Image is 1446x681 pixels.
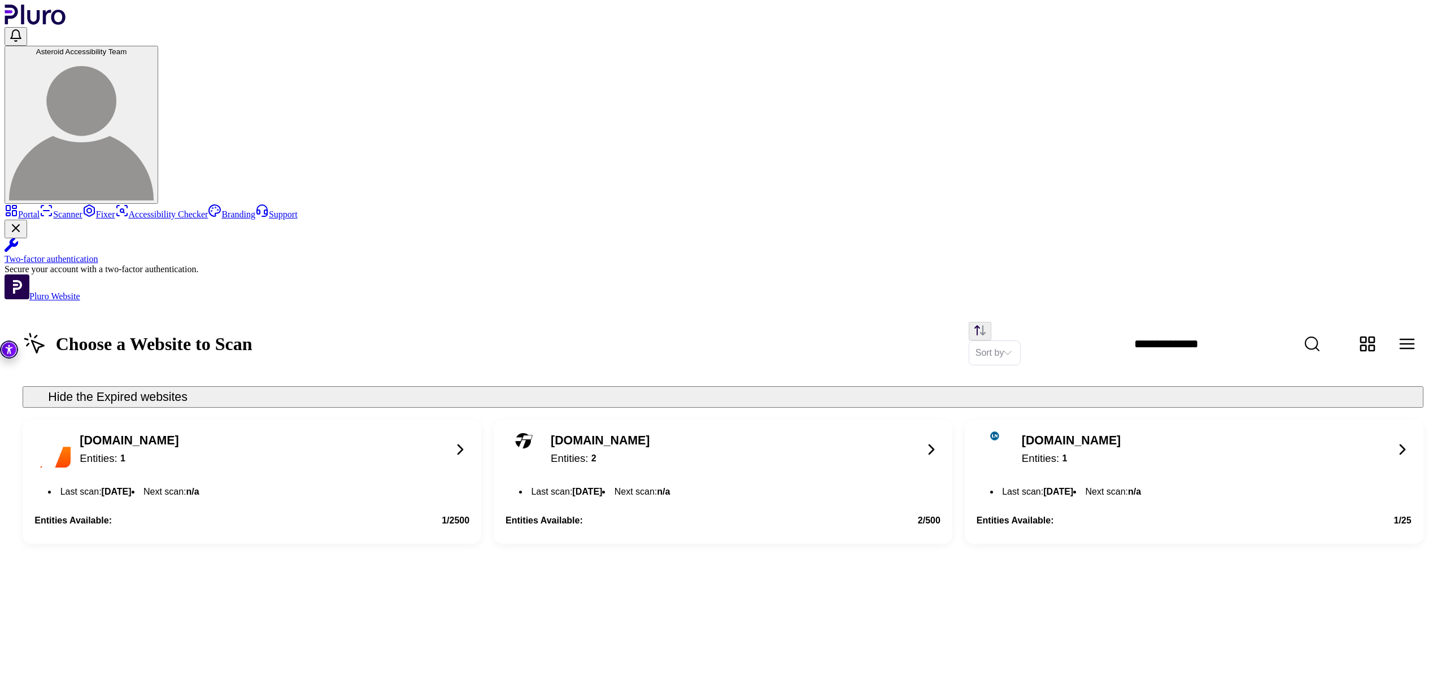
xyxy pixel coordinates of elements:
[1043,487,1073,496] span: [DATE]
[442,516,449,525] span: 1 /
[999,484,1077,500] li: Last scan :
[23,420,481,544] button: Website logo[DOMAIN_NAME]Entities:1Last scan:[DATE]Next scan:n/aEntities Available:1/2500
[36,47,127,56] span: Asteroid Accessibility Team
[5,220,27,238] button: Close Two-factor authentication notification
[5,264,1441,274] div: Secure your account with a two-factor authentication.
[551,451,650,466] div: Entities:
[80,433,178,448] div: [DOMAIN_NAME]
[34,516,112,526] div: Entities Available:
[40,209,82,219] a: Scanner
[551,433,650,448] div: [DOMAIN_NAME]
[5,204,1441,302] aside: Sidebar menu
[1351,327,1384,360] button: Change content view type to grid
[9,56,154,200] img: Asteroid Accessibility Team
[611,484,673,500] li: Next scan :
[5,291,80,301] a: Open Pluro Website
[977,516,1054,526] div: Entities Available:
[115,209,208,219] a: Accessibility Checker
[965,420,1423,544] button: Website logo[DOMAIN_NAME]Entities:1Last scan:[DATE]Next scan:n/aEntities Available:1/25
[1393,516,1401,525] span: 1 /
[255,209,298,219] a: Support
[5,254,1441,264] div: Two-factor authentication
[528,484,606,500] li: Last scan :
[969,322,991,340] button: Change sorting direction
[969,340,1021,365] div: Set sorting
[208,209,255,219] a: Branding
[572,487,602,496] span: [DATE]
[82,209,115,219] a: Fixer
[80,451,178,466] div: Entities:
[1393,516,1411,526] div: 25
[990,431,999,440] img: Website logo
[1390,327,1423,360] button: Change content view type to table
[657,487,670,496] span: n/a
[591,451,596,466] div: 2
[57,484,134,500] li: Last scan :
[442,516,469,526] div: 2500
[515,431,533,449] img: Website logo
[1082,484,1144,500] li: Next scan :
[1128,487,1141,496] span: n/a
[186,487,199,496] span: n/a
[141,484,202,500] li: Next scan :
[102,487,132,496] span: [DATE]
[23,386,1423,408] button: Hide the Expired websites
[5,209,40,219] a: Portal
[1022,433,1121,448] div: [DOMAIN_NAME]
[5,17,66,27] a: Logo
[5,27,27,46] button: Open notifications, you have 0 new notifications
[5,238,1441,264] a: Two-factor authentication
[23,331,252,356] h1: Choose a Website to Scan
[5,46,158,204] button: Asteroid Accessibility TeamAsteroid Accessibility Team
[1122,328,1382,360] input: Website Search
[1062,451,1068,466] div: 1
[918,516,925,525] span: 2 /
[1022,451,1121,466] div: Entities:
[506,516,583,526] div: Entities Available:
[918,516,940,526] div: 500
[494,420,952,544] button: Website logo[DOMAIN_NAME]Entities:2Last scan:[DATE]Next scan:n/aEntities Available:2/500
[120,451,125,466] div: 1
